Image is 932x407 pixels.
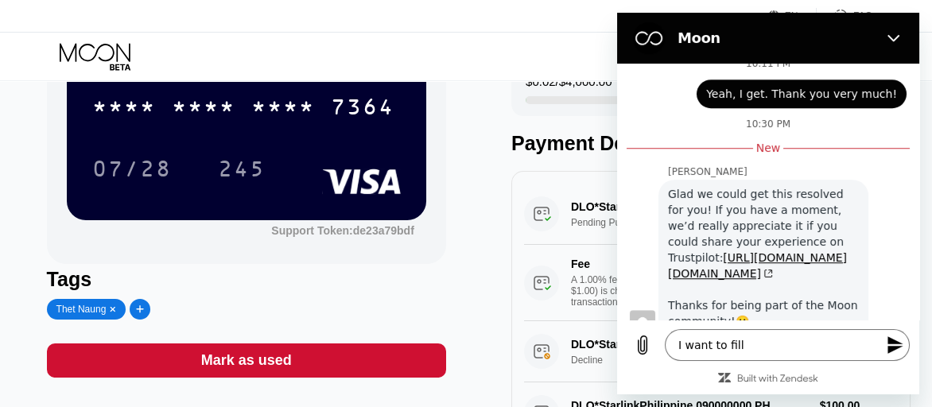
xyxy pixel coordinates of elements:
[201,351,292,370] div: Mark as used
[206,149,278,188] div: 245
[511,132,911,155] div: Payment Details
[47,268,446,291] div: Tags
[47,343,446,378] div: Mark as used
[331,96,394,122] div: 7364
[526,75,612,96] div: $0.02 / $4,000.00
[218,158,266,184] div: 245
[571,274,690,308] div: A 1.00% fee (minimum of $1.00) is charged on all transactions
[92,158,172,184] div: 07/28
[853,10,872,21] div: FAQ
[617,13,919,394] iframe: Messaging window
[571,258,682,270] div: Fee
[817,8,872,24] div: FAQ
[524,245,898,321] div: FeeA 1.00% fee (minimum of $1.00) is charged on all transactions$1.00[DATE] 10:29 PM
[271,224,414,237] div: Support Token:de23a79bdf
[785,10,798,21] div: EN
[80,149,184,188] div: 07/28
[56,304,107,315] div: Thet Naung
[271,224,414,237] div: Support Token: de23a79bdf
[768,8,817,24] div: EN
